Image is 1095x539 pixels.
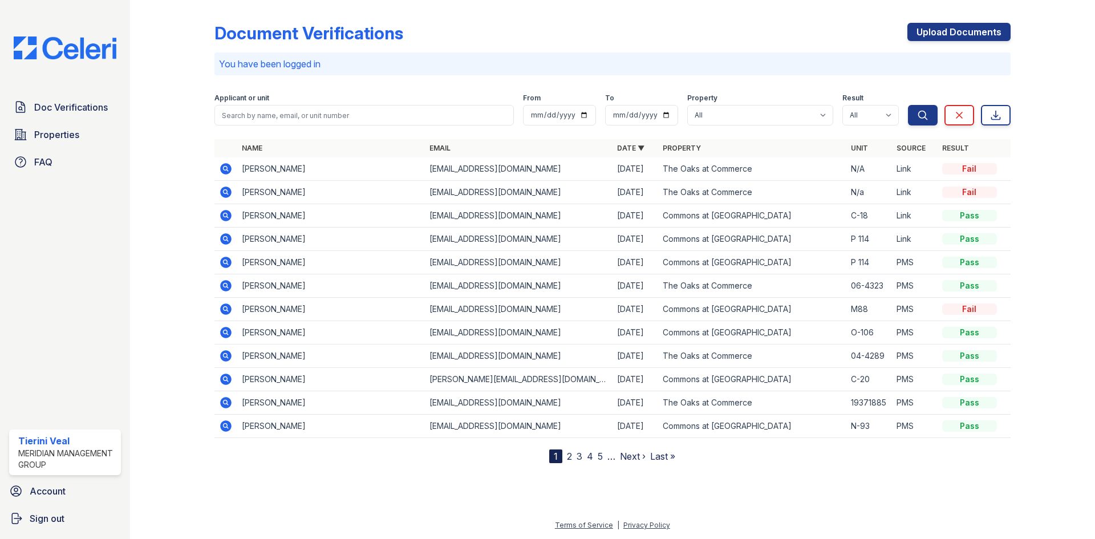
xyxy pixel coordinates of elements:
[892,181,938,204] td: Link
[425,391,613,415] td: [EMAIL_ADDRESS][DOMAIN_NAME]
[658,368,846,391] td: Commons at [GEOGRAPHIC_DATA]
[842,94,863,103] label: Result
[425,415,613,438] td: [EMAIL_ADDRESS][DOMAIN_NAME]
[613,228,658,251] td: [DATE]
[598,451,603,462] a: 5
[613,251,658,274] td: [DATE]
[18,434,116,448] div: Tierini Veal
[846,228,892,251] td: P 114
[237,368,425,391] td: [PERSON_NAME]
[846,181,892,204] td: N/a
[846,157,892,181] td: N/A
[613,204,658,228] td: [DATE]
[613,181,658,204] td: [DATE]
[425,368,613,391] td: [PERSON_NAME][EMAIL_ADDRESS][DOMAIN_NAME]
[219,57,1006,71] p: You have been logged in
[658,274,846,298] td: The Oaks at Commerce
[425,274,613,298] td: [EMAIL_ADDRESS][DOMAIN_NAME]
[34,155,52,169] span: FAQ
[34,128,79,141] span: Properties
[942,233,997,245] div: Pass
[892,274,938,298] td: PMS
[237,391,425,415] td: [PERSON_NAME]
[5,507,125,530] a: Sign out
[617,144,644,152] a: Date ▼
[942,303,997,315] div: Fail
[237,251,425,274] td: [PERSON_NAME]
[658,415,846,438] td: Commons at [GEOGRAPHIC_DATA]
[663,144,701,152] a: Property
[942,420,997,432] div: Pass
[237,157,425,181] td: [PERSON_NAME]
[658,204,846,228] td: Commons at [GEOGRAPHIC_DATA]
[9,123,121,146] a: Properties
[687,94,717,103] label: Property
[846,251,892,274] td: P 114
[549,449,562,463] div: 1
[425,321,613,345] td: [EMAIL_ADDRESS][DOMAIN_NAME]
[846,274,892,298] td: 06-4323
[846,298,892,321] td: M88
[942,397,997,408] div: Pass
[942,350,997,362] div: Pass
[658,321,846,345] td: Commons at [GEOGRAPHIC_DATA]
[851,144,868,152] a: Unit
[613,321,658,345] td: [DATE]
[892,368,938,391] td: PMS
[846,415,892,438] td: N-93
[237,321,425,345] td: [PERSON_NAME]
[5,480,125,502] a: Account
[942,144,969,152] a: Result
[523,94,541,103] label: From
[942,163,997,175] div: Fail
[425,157,613,181] td: [EMAIL_ADDRESS][DOMAIN_NAME]
[607,449,615,463] span: …
[613,274,658,298] td: [DATE]
[846,391,892,415] td: 19371885
[237,181,425,204] td: [PERSON_NAME]
[605,94,614,103] label: To
[892,157,938,181] td: Link
[658,181,846,204] td: The Oaks at Commerce
[425,251,613,274] td: [EMAIL_ADDRESS][DOMAIN_NAME]
[429,144,451,152] a: Email
[425,204,613,228] td: [EMAIL_ADDRESS][DOMAIN_NAME]
[577,451,582,462] a: 3
[425,228,613,251] td: [EMAIL_ADDRESS][DOMAIN_NAME]
[897,144,926,152] a: Source
[237,345,425,368] td: [PERSON_NAME]
[892,228,938,251] td: Link
[9,96,121,119] a: Doc Verifications
[892,251,938,274] td: PMS
[942,257,997,268] div: Pass
[18,448,116,471] div: Meridian Management Group
[613,298,658,321] td: [DATE]
[587,451,593,462] a: 4
[892,298,938,321] td: PMS
[425,345,613,368] td: [EMAIL_ADDRESS][DOMAIN_NAME]
[942,280,997,291] div: Pass
[658,157,846,181] td: The Oaks at Commerce
[658,345,846,368] td: The Oaks at Commerce
[650,451,675,462] a: Last »
[942,210,997,221] div: Pass
[942,374,997,385] div: Pass
[237,204,425,228] td: [PERSON_NAME]
[658,251,846,274] td: Commons at [GEOGRAPHIC_DATA]
[613,157,658,181] td: [DATE]
[892,391,938,415] td: PMS
[892,345,938,368] td: PMS
[34,100,108,114] span: Doc Verifications
[425,298,613,321] td: [EMAIL_ADDRESS][DOMAIN_NAME]
[658,298,846,321] td: Commons at [GEOGRAPHIC_DATA]
[555,521,613,529] a: Terms of Service
[892,204,938,228] td: Link
[613,345,658,368] td: [DATE]
[907,23,1011,41] a: Upload Documents
[30,484,66,498] span: Account
[942,187,997,198] div: Fail
[214,105,514,125] input: Search by name, email, or unit number
[658,228,846,251] td: Commons at [GEOGRAPHIC_DATA]
[425,181,613,204] td: [EMAIL_ADDRESS][DOMAIN_NAME]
